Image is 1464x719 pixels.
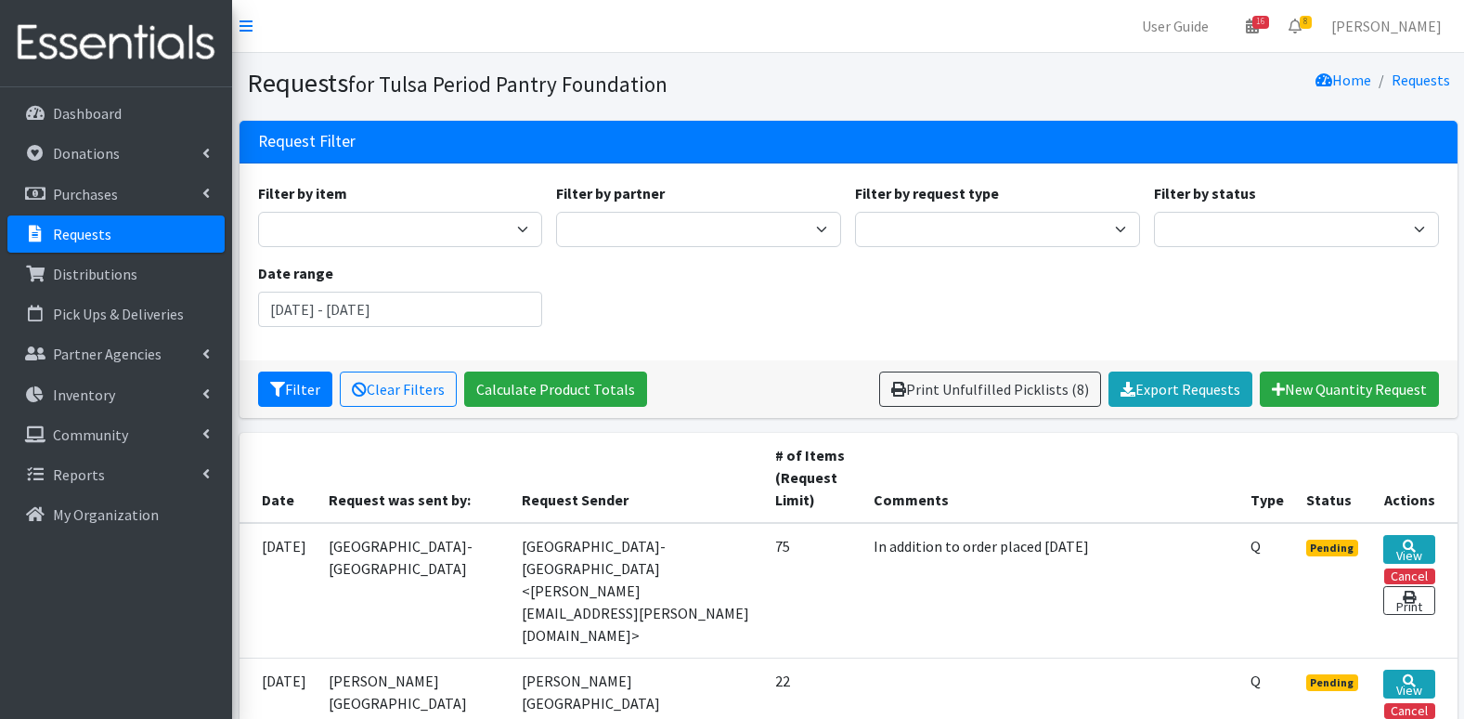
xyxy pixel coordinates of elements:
[258,292,543,327] input: January 1, 2011 - December 31, 2011
[1383,535,1434,564] a: View
[511,433,763,523] th: Request Sender
[1383,670,1434,699] a: View
[240,433,317,523] th: Date
[862,433,1238,523] th: Comments
[258,182,347,204] label: Filter by item
[764,433,863,523] th: # of Items (Request Limit)
[1252,16,1269,29] span: 16
[317,523,512,659] td: [GEOGRAPHIC_DATA]-[GEOGRAPHIC_DATA]
[7,456,225,493] a: Reports
[7,135,225,172] a: Donations
[1231,7,1274,45] a: 16
[1274,7,1316,45] a: 8
[53,104,122,123] p: Dashboard
[258,372,332,407] button: Filter
[1306,674,1359,691] span: Pending
[1127,7,1224,45] a: User Guide
[53,225,111,243] p: Requests
[1372,433,1457,523] th: Actions
[1154,182,1256,204] label: Filter by status
[511,523,763,659] td: [GEOGRAPHIC_DATA]-[GEOGRAPHIC_DATA] <[PERSON_NAME][EMAIL_ADDRESS][PERSON_NAME][DOMAIN_NAME]>
[53,465,105,484] p: Reports
[53,144,120,163] p: Donations
[1260,372,1439,407] a: New Quantity Request
[340,372,457,407] a: Clear Filters
[53,305,184,323] p: Pick Ups & Deliveries
[7,12,225,74] img: HumanEssentials
[7,176,225,213] a: Purchases
[1300,16,1312,29] span: 8
[7,376,225,413] a: Inventory
[53,505,159,524] p: My Organization
[240,523,317,659] td: [DATE]
[1108,372,1252,407] a: Export Requests
[348,71,667,98] small: for Tulsa Period Pantry Foundation
[1306,540,1359,556] span: Pending
[7,255,225,293] a: Distributions
[855,182,999,204] label: Filter by request type
[1250,672,1261,690] abbr: Quantity
[53,345,162,363] p: Partner Agencies
[556,182,665,204] label: Filter by partner
[7,335,225,373] a: Partner Agencies
[862,523,1238,659] td: In addition to order placed [DATE]
[7,95,225,132] a: Dashboard
[258,262,333,284] label: Date range
[1239,433,1295,523] th: Type
[1250,537,1261,556] abbr: Quantity
[7,416,225,453] a: Community
[7,216,225,253] a: Requests
[1383,586,1434,615] a: Print
[247,67,842,99] h1: Requests
[1316,7,1457,45] a: [PERSON_NAME]
[317,433,512,523] th: Request was sent by:
[258,132,356,151] h3: Request Filter
[7,496,225,533] a: My Organization
[53,265,137,283] p: Distributions
[1384,569,1435,584] button: Cancel
[7,295,225,333] a: Pick Ups & Deliveries
[879,372,1101,407] a: Print Unfulfilled Picklists (8)
[1315,71,1371,89] a: Home
[53,185,118,203] p: Purchases
[764,523,863,659] td: 75
[1295,433,1373,523] th: Status
[1384,703,1435,719] button: Cancel
[464,372,647,407] a: Calculate Product Totals
[1392,71,1450,89] a: Requests
[53,425,128,444] p: Community
[53,386,115,404] p: Inventory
